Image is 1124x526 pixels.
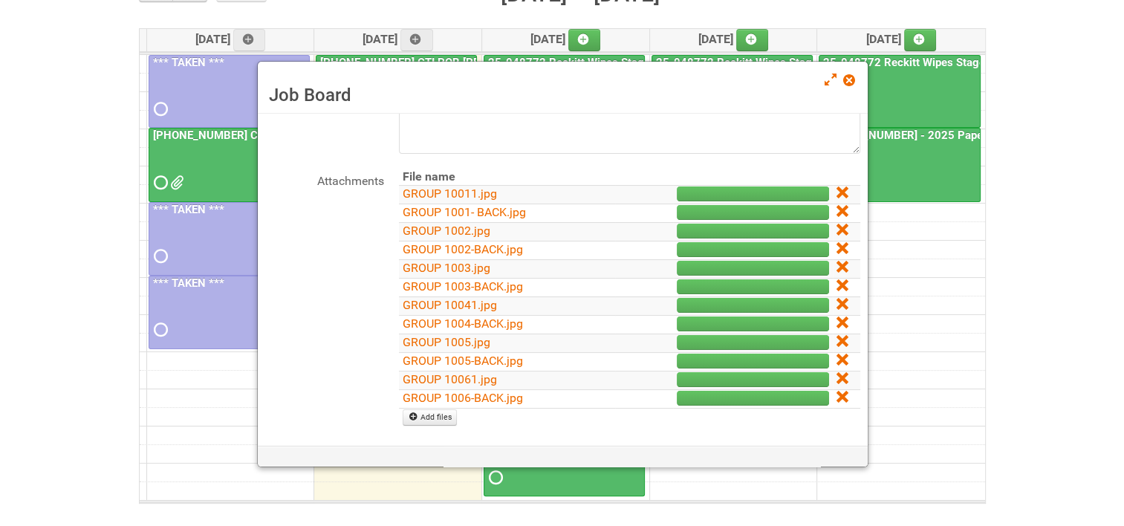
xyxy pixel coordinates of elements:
a: GROUP 1002-BACK.jpg [403,242,523,256]
a: GROUP 1001- BACK.jpg [403,205,526,219]
a: GROUP 1005.jpg [403,335,490,349]
label: Attachments [265,169,384,190]
span: Requested [154,251,164,262]
a: GROUP 1005-BACK.jpg [403,354,523,368]
a: GROUP 1006-BACK.jpg [403,391,523,405]
a: Add an event [568,29,601,51]
a: [PHONE_NUMBER] CTI PQB [PERSON_NAME] Real US - blinding day [149,128,310,201]
a: [PHONE_NUMBER] CTI PQB [PERSON_NAME] Real US - blinding day [150,129,497,142]
span: Requested [154,325,164,335]
a: Add an event [233,29,266,51]
span: [DATE] [363,32,433,46]
a: Add an event [904,29,937,51]
a: Add an event [400,29,433,51]
a: GROUP 10041.jpg [403,298,497,312]
a: 25-048772 Reckitt Wipes Stage 4 - blinding/labeling day [484,55,645,129]
a: 25-048772 Reckitt Wipes Stage 4 - blinding/labeling day [819,55,981,129]
h3: Job Board [269,84,857,106]
a: GROUP 1003-BACK.jpg [403,279,523,293]
a: [PHONE_NUMBER] - 2025 Paper Towel Landscape - Packing Day [819,128,981,201]
a: 25-048772 Reckitt Wipes Stage 4 - blinding/labeling day [653,56,945,69]
span: [DATE] [698,32,769,46]
span: Requested [154,104,164,114]
a: GROUP 10061.jpg [403,372,497,386]
a: 25-048772 Reckitt Wipes Stage 4 - blinding/labeling day [652,55,813,129]
a: GROUP 10011.jpg [403,186,497,201]
span: [DATE] [530,32,601,46]
span: Requested [154,178,164,188]
a: GROUP 1004-BACK.jpg [403,316,523,331]
span: Requested [489,473,499,483]
a: 25-048772 Reckitt Wipes Stage 4 - blinding/labeling day [820,56,1112,69]
a: Add an event [736,29,769,51]
span: [DATE] [195,32,266,46]
span: Front Label KRAFT batch 2 (02.26.26) - code AZ05 use 2nd.docx Front Label KRAFT batch 2 (02.26.26... [170,178,181,188]
span: [DATE] [866,32,937,46]
a: GROUP 1003.jpg [403,261,490,275]
th: File name [399,169,615,186]
a: GROUP 1002.jpg [403,224,490,238]
a: Add files [403,409,457,426]
a: [PHONE_NUMBER] CTI PQB [PERSON_NAME] Real US - blinding day [316,55,477,129]
a: 25-048772 Reckitt Wipes Stage 4 - blinding/labeling day [485,56,777,69]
